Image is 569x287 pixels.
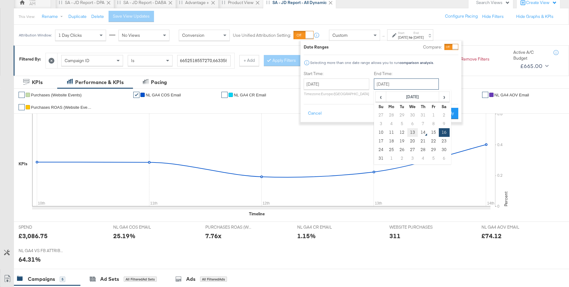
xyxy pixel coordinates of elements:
div: Ads [186,276,195,283]
td: 4 [418,154,428,163]
span: Purchases (Website Events) [31,93,82,97]
label: End: [413,31,424,35]
th: Th [418,102,428,111]
td: 30 [439,146,449,154]
td: 25 [386,146,397,154]
td: 2 [397,154,407,163]
div: [DATE] [413,35,424,40]
td: 5 [397,120,407,128]
div: £74.12 [481,231,502,240]
a: ✔ [19,92,25,98]
span: 1 Day Clicks [58,32,82,38]
th: Tu [397,102,407,111]
div: KPIs [19,161,28,167]
span: NL GA4 COS Email [146,93,181,97]
button: Rename [37,11,70,22]
div: Drag to reorder tab [117,1,121,4]
th: Sa [439,102,449,111]
div: Attribution Window: [19,33,52,37]
td: 20 [407,137,418,146]
td: 18 [386,137,397,146]
label: Use Unified Attribution Setting: [233,32,291,38]
div: Filtered By: [19,56,41,62]
td: 27 [376,111,386,120]
div: Drag to reorder tab [59,1,62,4]
td: 28 [386,111,397,120]
td: 4 [386,120,397,128]
button: Hide Filters [482,14,504,19]
th: We [407,102,418,111]
td: 22 [428,137,439,146]
td: 29 [397,111,407,120]
div: 7.76x [205,231,221,240]
td: 30 [407,111,418,120]
a: ✔ [19,104,25,110]
td: 7 [418,120,428,128]
div: 311 [389,231,400,240]
span: NL GA4 CR Email [234,93,266,97]
a: ✔ [482,92,488,98]
td: 13 [407,128,418,137]
button: Duplicate [68,14,87,19]
td: 10 [376,128,386,137]
th: [DATE] [386,92,439,102]
div: 5 [60,276,65,282]
td: 9 [439,120,449,128]
span: No Views [122,32,140,38]
label: End Time: [374,71,441,77]
div: 64.31% [19,255,41,264]
label: Start Time: [304,71,369,77]
span: Custom [332,32,348,38]
td: 3 [376,120,386,128]
td: 16 [439,128,449,137]
button: Hide Graphs & KPIs [516,14,554,19]
button: Configure Pacing [441,11,482,22]
td: 26 [397,146,407,154]
strong: to [408,35,413,40]
span: Purchases ROAS (Website Events) [31,105,93,110]
div: KPIs [32,79,43,86]
span: NL GA4 CR EMAIL [297,224,344,230]
label: Start: [398,31,408,35]
a: ✔ [133,92,139,98]
div: Ad Sets [100,276,119,283]
td: 12 [397,128,407,137]
td: 31 [418,111,428,120]
span: Is [131,58,135,63]
td: 27 [407,146,418,154]
th: Mo [386,102,397,111]
span: PURCHASES ROAS (WEBSITE EVENTS) [205,224,252,230]
div: 1.15% [297,231,316,240]
div: Pacing [151,79,167,86]
div: Drag to reorder tab [266,1,270,4]
td: 1 [428,111,439,120]
div: £3,086.75 [19,231,48,240]
td: 31 [376,154,386,163]
td: 5 [428,154,439,163]
td: 28 [418,146,428,154]
input: Enter a search term [177,55,231,66]
div: Drag to reorder tab [179,1,182,4]
div: Performance & KPIs [75,79,124,86]
div: AM [29,1,36,7]
td: 14 [418,128,428,137]
label: Compare: [423,44,442,50]
td: 6 [407,120,418,128]
strong: comparison analysis [400,60,433,65]
div: Active A/C Budget [513,49,547,61]
span: NL GA4 COS EMAIL [113,224,160,230]
p: Timezone: Europe/[GEOGRAPHIC_DATA] [304,91,369,96]
span: › [439,92,449,101]
span: SPEND [19,224,65,230]
td: 6 [439,154,449,163]
div: Drag to reorder tab [222,1,225,4]
div: Date Ranges [304,44,329,50]
button: Cancel [304,108,326,119]
td: 23 [439,137,449,146]
td: 8 [428,120,439,128]
button: Remove Filters [456,56,490,62]
div: Timeline [249,211,265,217]
span: Conversion [182,32,204,38]
span: NL GA4 AOV EMAIL [481,224,528,230]
div: £665.00 [520,61,543,71]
